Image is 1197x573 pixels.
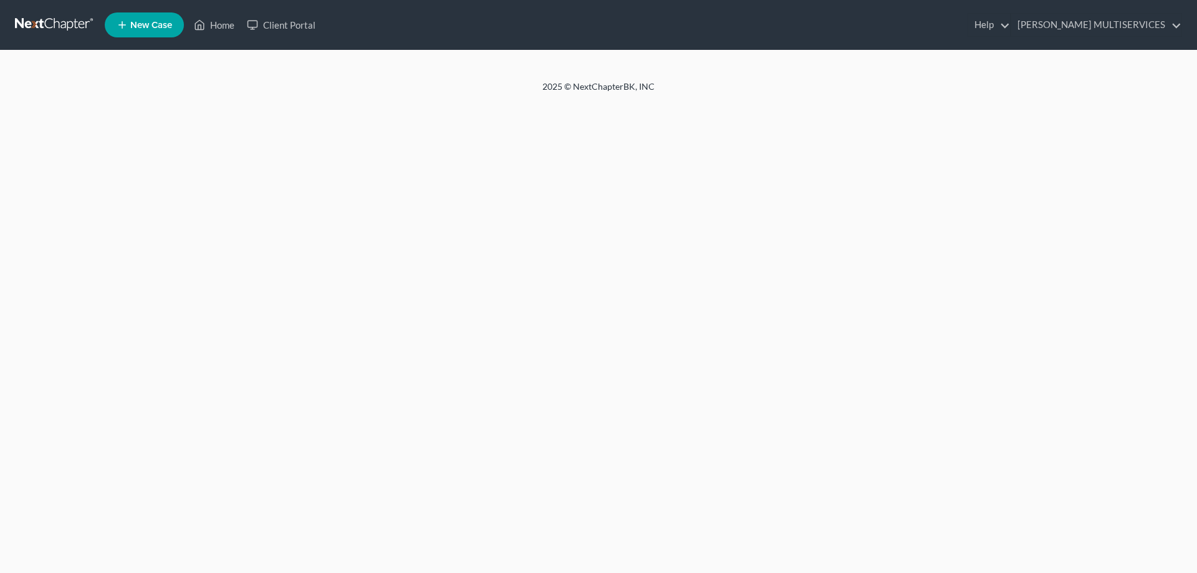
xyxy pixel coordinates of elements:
[241,14,322,36] a: Client Portal
[243,80,954,103] div: 2025 © NextChapterBK, INC
[1011,14,1181,36] a: [PERSON_NAME] MULTISERVICES
[105,12,184,37] new-legal-case-button: New Case
[968,14,1010,36] a: Help
[188,14,241,36] a: Home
